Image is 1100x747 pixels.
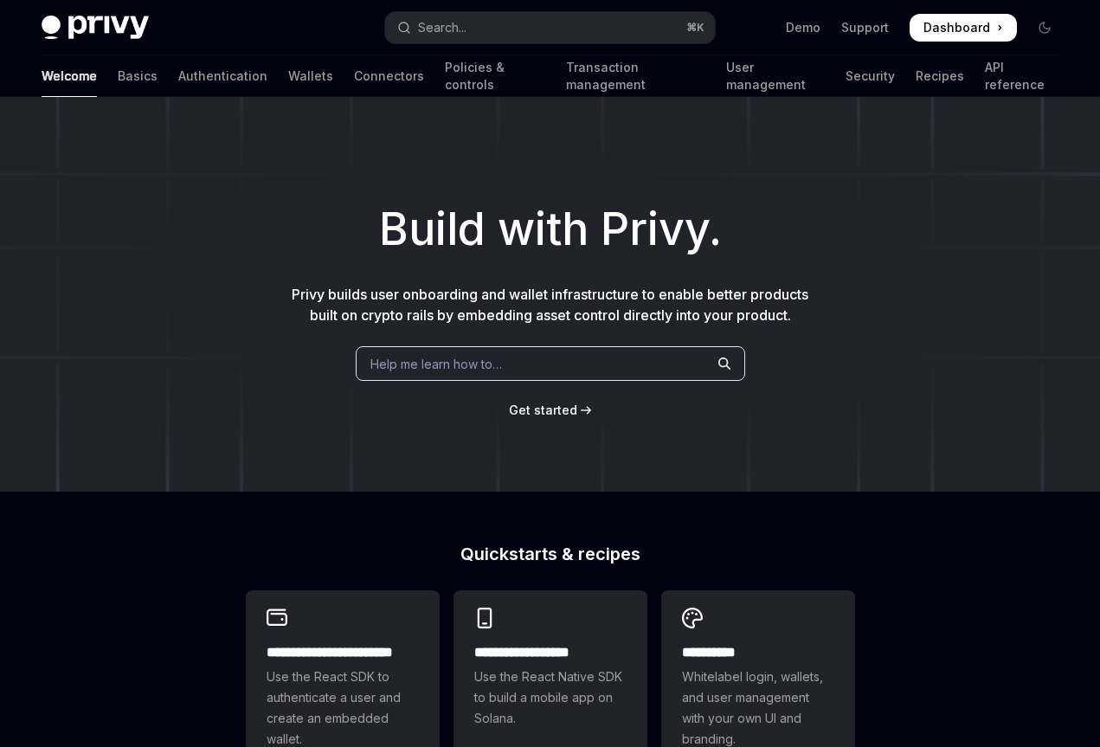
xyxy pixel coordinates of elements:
[178,55,267,97] a: Authentication
[686,21,704,35] span: ⌘ K
[445,55,545,97] a: Policies & controls
[910,14,1017,42] a: Dashboard
[354,55,424,97] a: Connectors
[846,55,895,97] a: Security
[786,19,820,36] a: Demo
[509,402,577,417] span: Get started
[474,667,627,729] span: Use the React Native SDK to build a mobile app on Solana.
[42,55,97,97] a: Welcome
[923,19,990,36] span: Dashboard
[370,355,502,373] span: Help me learn how to…
[28,196,1072,263] h1: Build with Privy.
[385,12,715,43] button: Open search
[288,55,333,97] a: Wallets
[292,286,808,324] span: Privy builds user onboarding and wallet infrastructure to enable better products built on crypto ...
[118,55,158,97] a: Basics
[566,55,705,97] a: Transaction management
[985,55,1058,97] a: API reference
[42,16,149,40] img: dark logo
[509,402,577,419] a: Get started
[1031,14,1058,42] button: Toggle dark mode
[916,55,964,97] a: Recipes
[418,17,466,38] div: Search...
[841,19,889,36] a: Support
[246,545,855,563] h2: Quickstarts & recipes
[726,55,825,97] a: User management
